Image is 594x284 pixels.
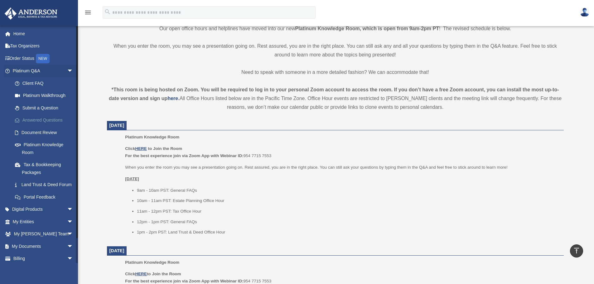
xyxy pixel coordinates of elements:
span: [DATE] [109,123,124,128]
a: Home [4,27,83,40]
a: Platinum Q&Aarrow_drop_down [4,65,83,77]
a: Client FAQ [9,77,83,89]
a: My Entitiesarrow_drop_down [4,215,83,228]
p: 954 7715 7553 [125,145,559,160]
a: Digital Productsarrow_drop_down [4,203,83,216]
a: vertical_align_top [570,244,583,258]
p: When you enter the room, you may see a presentation going on. Rest assured, you are in the right ... [107,42,564,59]
a: Platinum Walkthrough [9,89,83,102]
p: When you enter the room you may see a presentation going on. Rest assured, you are in the right p... [125,164,559,171]
div: All Office Hours listed below are in the Pacific Time Zone. Office Hour events are restricted to ... [107,85,564,112]
a: Order StatusNEW [4,52,83,65]
i: menu [84,9,92,16]
span: Platinum Knowledge Room [125,135,179,139]
b: Click to Join the Room [125,272,181,276]
span: arrow_drop_down [67,253,80,265]
strong: *This room is being hosted on Zoom. You will be required to log in to your personal Zoom account ... [109,87,559,101]
strong: . [178,96,179,101]
span: arrow_drop_down [67,215,80,228]
span: arrow_drop_down [67,240,80,253]
span: Platinum Knowledge Room [125,260,179,265]
span: arrow_drop_down [67,65,80,78]
p: Our open office hours and helplines have moved into our new ! The revised schedule is below. [107,24,564,33]
li: 9am - 10am PST: General FAQs [137,187,559,194]
a: Platinum Knowledge Room [9,139,80,159]
strong: Platinum Knowledge Room, which is open from 9am-2pm PT [295,26,439,31]
b: For the best experience join via Zoom App with Webinar ID: [125,153,243,158]
li: 11am - 12pm PST: Tax Office Hour [137,208,559,215]
li: 12pm - 1pm PST: General FAQs [137,218,559,226]
a: here [167,96,178,101]
a: Submit a Question [9,102,83,114]
a: Answered Questions [9,114,83,127]
i: vertical_align_top [573,247,580,254]
a: My Documentsarrow_drop_down [4,240,83,253]
u: [DATE] [125,176,139,181]
b: Click [125,146,148,151]
img: Anderson Advisors Platinum Portal [3,7,59,20]
a: HERE [135,272,147,276]
b: to Join the Room [148,146,182,151]
li: 1pm - 2pm PST: Land Trust & Deed Office Hour [137,229,559,236]
a: Tax & Bookkeeping Packages [9,159,83,179]
img: User Pic [580,8,589,17]
li: 10am - 11am PST: Estate Planning Office Hour [137,197,559,205]
a: HERE [135,146,147,151]
span: [DATE] [109,248,124,253]
p: Need to speak with someone in a more detailed fashion? We can accommodate that! [107,68,564,77]
div: NEW [36,54,50,63]
span: arrow_drop_down [67,203,80,216]
a: Document Review [9,126,83,139]
a: My [PERSON_NAME] Teamarrow_drop_down [4,228,83,240]
a: Tax Organizers [4,40,83,52]
a: menu [84,11,92,16]
i: search [104,8,111,15]
a: Billingarrow_drop_down [4,253,83,265]
span: arrow_drop_down [67,228,80,241]
a: Land Trust & Deed Forum [9,179,83,191]
a: Portal Feedback [9,191,83,203]
b: For the best experience join via Zoom App with Webinar ID: [125,279,243,283]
